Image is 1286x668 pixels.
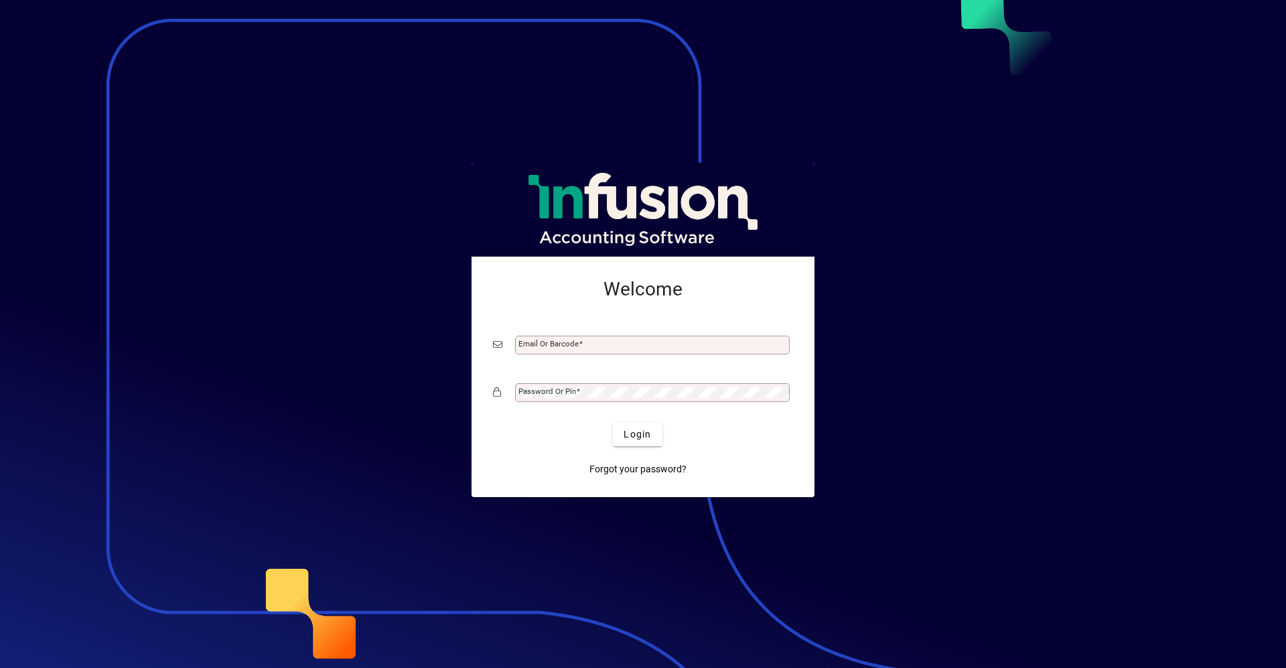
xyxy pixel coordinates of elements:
[518,387,576,396] mat-label: Password or Pin
[624,427,651,442] span: Login
[493,278,793,301] h2: Welcome
[613,422,662,446] button: Login
[589,462,687,476] span: Forgot your password?
[584,457,692,481] a: Forgot your password?
[518,339,579,348] mat-label: Email or Barcode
